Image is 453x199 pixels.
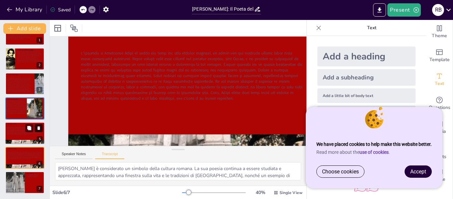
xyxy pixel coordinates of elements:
[17,50,42,63] span: [PERSON_NAME] nacque a [GEOGRAPHIC_DATA] il [DATE], in una famiglia borghese che, dopo la morte d...
[7,74,33,76] p: Le Opere Principali
[27,174,42,175] p: Comprensione della cultura
[27,175,42,176] p: Importanza del vernacolo
[27,172,42,174] p: Conclusione
[5,97,44,119] div: https://cdn.sendsteps.com/images/logo/sendsteps_logo_white.pnghttps://cdn.sendsteps.com/images/lo...
[317,88,416,103] div: Add a little bit of body text
[429,104,450,111] span: Questions
[426,68,453,92] div: Add text boxes
[27,176,42,178] p: Riflessione sull'identità
[316,142,432,147] strong: We have placed cookies to help make this website better.
[317,69,416,86] div: Add a subheading
[322,168,359,175] span: Choose cookies
[5,48,44,70] div: https://cdn.sendsteps.com/images/logo/sendsteps_logo_white.pnghttps://cdn.sendsteps.com/images/lo...
[324,20,420,36] p: Text
[426,92,453,116] div: Get real-time input from your audience
[7,33,32,40] span: [PERSON_NAME] è uno dei grandi poeti [DEMOGRAPHIC_DATA] del XIX secolo, celebre per i suoi sonett...
[36,87,42,93] div: 3
[70,24,78,32] span: Position
[5,147,44,169] div: https://cdn.sendsteps.com/images/logo/sendsteps_logo_white.pnghttps://cdn.sendsteps.com/images/lo...
[432,4,444,16] div: R B
[36,112,42,118] div: 4
[410,168,426,175] span: Accept
[5,171,44,193] div: 7
[95,152,125,159] button: Transcript
[317,106,416,122] div: Add a formula
[359,149,389,155] a: use of cookies
[5,23,44,45] div: 1
[81,50,302,101] span: L’ipsumdo si Ametconse Adipi el seddo eiu temp inc utla etdolor magnaal, en admin ven qui nostrud...
[36,161,42,167] div: 6
[55,152,93,159] button: Speaker Notes
[192,4,254,14] input: Insert title
[405,166,431,177] a: Accept
[6,98,24,100] p: L'Influenza Culturale
[317,166,364,177] a: Choose cookies
[3,23,46,34] button: Add slide
[7,151,41,159] span: L’ipsumdo si Ametconse Adipi el seddo eiu temp inc utla etdolor magnaal, en admin ven qui nostrud...
[280,190,302,195] span: Single View
[7,123,43,125] p: L'Eredità di Belli
[429,56,450,63] span: Template
[36,37,42,43] div: 1
[5,73,44,95] div: https://cdn.sendsteps.com/images/logo/sendsteps_logo_white.pnghttps://cdn.sendsteps.com/images/lo...
[7,78,31,92] span: Loremipsu Dolor, sitam consec adip’Elitseddo, e temporinc utlaboreetd mag al eni adminimveni quis...
[7,127,42,135] span: L’ipsumdo si Ametconse Adipi el seddo eiu temp inc utla etdolor magnaal, en admin ven qui nostrud...
[6,100,27,115] span: L’ipsumdo si Ametconse Adipi elits doeiusmodte incididu ut laboreet. Dol m aliq Enimadm Veniamqui...
[50,7,71,13] div: Saved
[316,149,432,155] p: Read more about the .
[432,3,444,17] button: R B
[252,189,268,196] div: 40 %
[5,122,45,145] div: https://cdn.sendsteps.com/images/logo/sendsteps_logo_white.pnghttps://cdn.sendsteps.com/images/lo...
[317,47,416,66] div: Add a heading
[36,186,42,192] div: 7
[25,124,33,132] button: Duplicate Slide
[426,44,453,68] div: Add ready made slides
[17,49,42,51] p: Biografia di [PERSON_NAME]
[387,3,421,17] button: Present
[52,23,63,34] div: Layout
[36,62,42,68] div: 2
[35,124,43,132] button: Delete Slide
[55,162,301,180] textarea: [PERSON_NAME] è considerato un simbolo della cultura romana. La sua poesia continua a essere stud...
[52,189,182,196] div: Slide 6 / 7
[426,20,453,44] div: Change the overall theme
[5,4,45,15] button: My Library
[432,32,447,40] span: Theme
[435,80,444,87] span: Text
[37,136,43,142] div: 5
[7,148,42,150] p: L'Eredità di Belli
[373,3,386,17] button: Export to PowerPoint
